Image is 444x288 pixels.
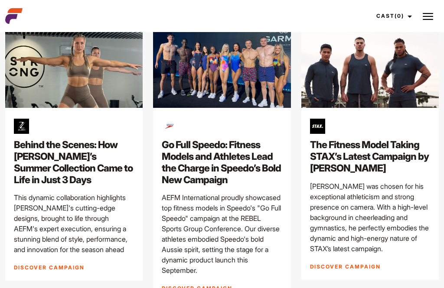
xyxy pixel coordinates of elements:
[5,7,23,25] img: cropped-aefm-brand-fav-22-square.png
[162,192,282,275] p: AEFM International proudly showcased top fitness models in Speedo's "Go Full Speedo" campaign at ...
[310,181,430,254] p: [PERSON_NAME] was chosen for his exceptional athleticism and strong presence on camera. With a hi...
[423,11,433,22] img: Burger icon
[14,264,85,271] a: Discover Campaign
[14,192,134,255] p: This dynamic collaboration highlights [PERSON_NAME]'s cutting-edge designs, brought to life throu...
[162,139,282,186] h2: Go Full Speedo: Fitness Models and Athletes Lead the Charge in Speedo’s Bold New Campaign
[395,13,404,19] span: (0)
[153,31,291,108] img: 1@3x 8 scaled
[14,139,134,186] h2: Behind the Scenes: How [PERSON_NAME]’s Summer Collection Came to Life in Just 3 Days
[301,31,439,108] img: 1@3x 12 scaled
[369,4,417,28] a: Cast(0)
[310,139,430,174] h2: The Fitness Model Taking STAX’s Latest Campaign by [PERSON_NAME]
[162,119,177,134] img: speedo old7970.logowik.com_
[310,263,381,270] a: Discover Campaign
[310,119,325,134] img: images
